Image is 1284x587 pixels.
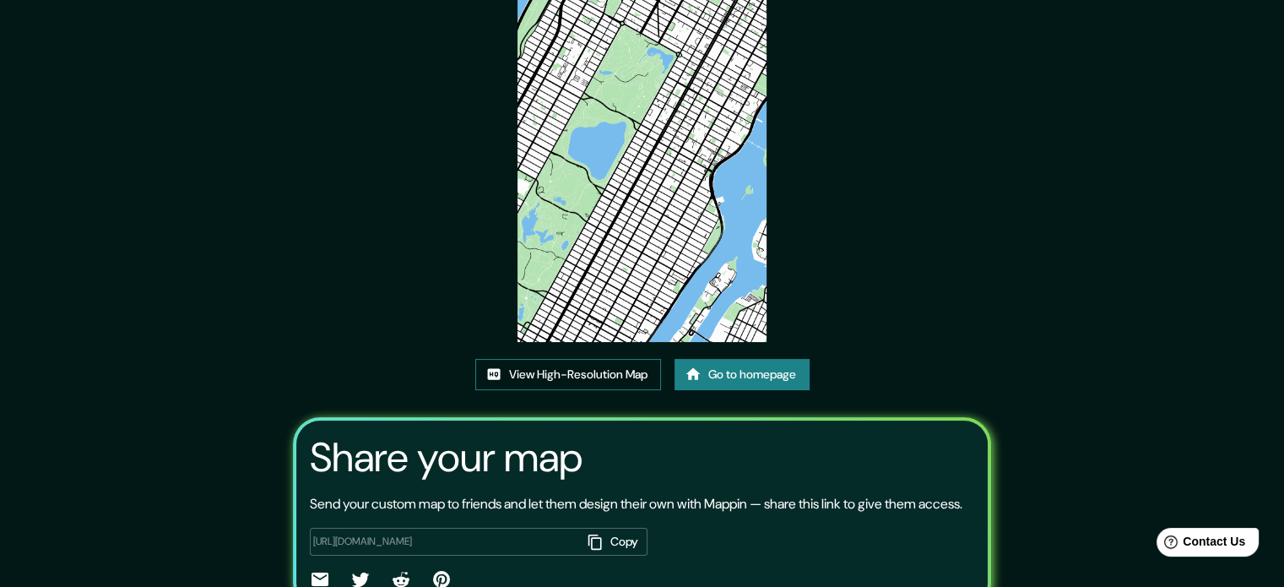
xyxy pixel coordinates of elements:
[675,359,810,390] a: Go to homepage
[1134,521,1265,568] iframe: Help widget launcher
[582,528,647,556] button: Copy
[475,359,661,390] a: View High-Resolution Map
[310,494,962,514] p: Send your custom map to friends and let them design their own with Mappin — share this link to gi...
[310,434,582,481] h3: Share your map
